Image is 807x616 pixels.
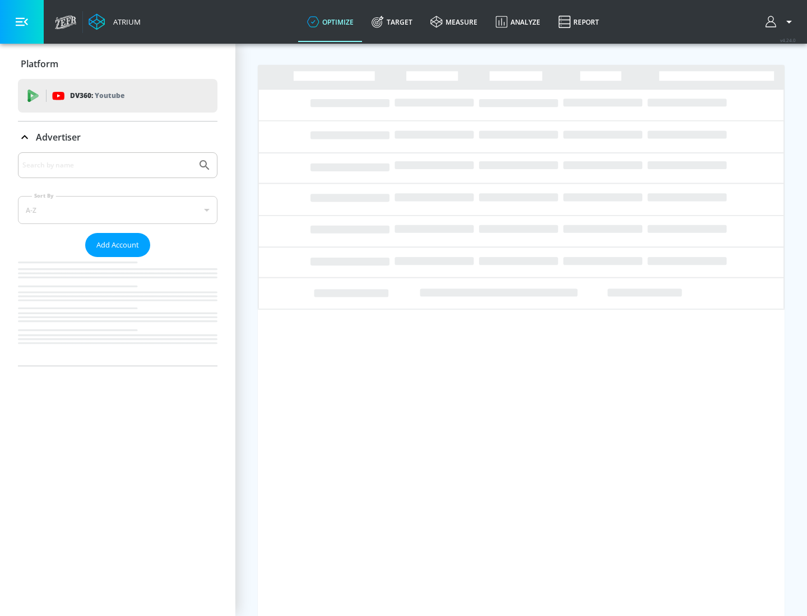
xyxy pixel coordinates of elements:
p: Youtube [95,90,124,101]
span: v 4.24.0 [780,37,796,43]
span: Add Account [96,239,139,251]
a: Atrium [89,13,141,30]
nav: list of Advertiser [18,257,217,366]
a: optimize [298,2,363,42]
div: A-Z [18,196,217,224]
a: measure [421,2,486,42]
button: Add Account [85,233,150,257]
div: Atrium [109,17,141,27]
label: Sort By [32,192,56,199]
input: Search by name [22,158,192,172]
p: Advertiser [36,131,81,143]
div: DV360: Youtube [18,79,217,113]
div: Platform [18,48,217,80]
p: DV360: [70,90,124,102]
p: Platform [21,58,58,70]
a: Target [363,2,421,42]
div: Advertiser [18,152,217,366]
a: Report [549,2,608,42]
div: Advertiser [18,122,217,153]
a: Analyze [486,2,549,42]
